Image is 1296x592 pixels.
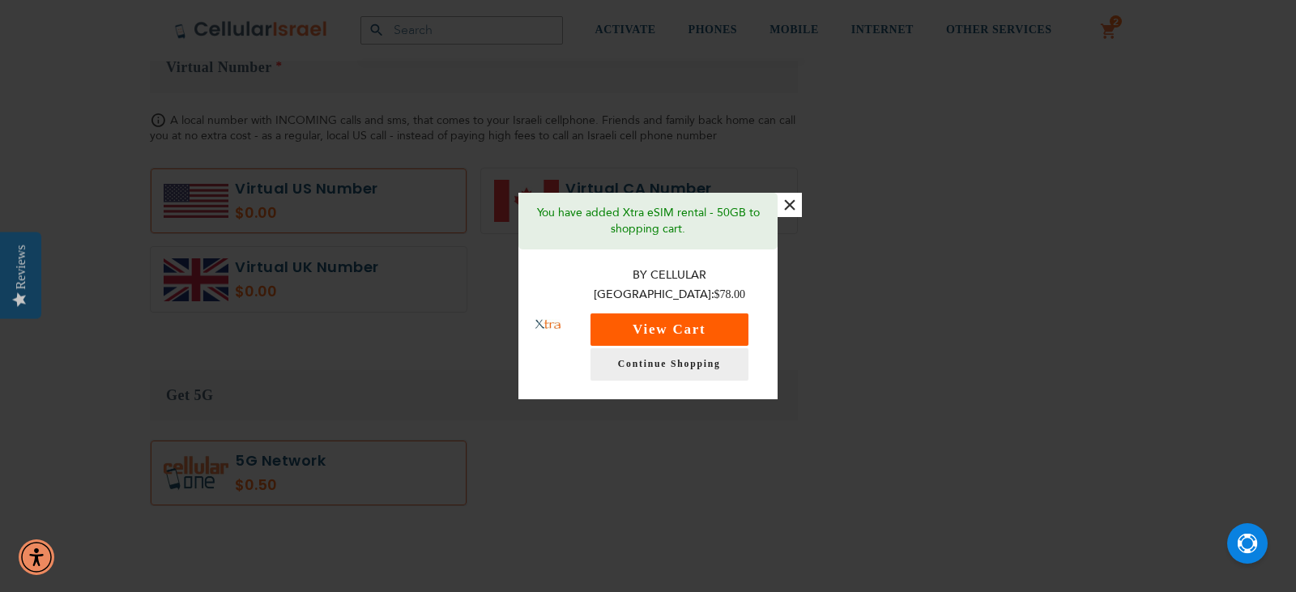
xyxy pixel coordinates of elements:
[578,266,762,305] p: By Cellular [GEOGRAPHIC_DATA]:
[531,205,765,237] p: You have added Xtra eSIM rental - 50GB to shopping cart.
[14,245,28,289] div: Reviews
[778,193,802,217] button: ×
[590,313,748,346] button: View Cart
[714,288,746,300] span: $78.00
[19,539,54,575] div: Accessibility Menu
[590,348,748,381] a: Continue Shopping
